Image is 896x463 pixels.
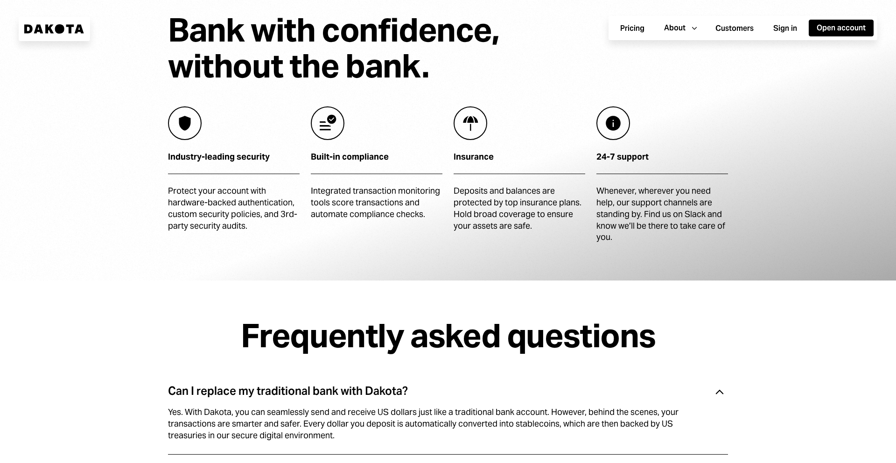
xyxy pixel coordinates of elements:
[454,151,585,163] div: Insurance
[241,318,656,354] div: Frequently asked questions
[612,20,652,37] button: Pricing
[168,151,300,163] div: Industry-leading security
[596,185,728,243] div: Whenever, wherever you need help, our support channels are standing by. Find us on Slack and know...
[168,106,202,140] img: Industry-leading security
[454,106,487,140] img: Insurance
[168,385,408,397] div: Can I replace my traditional bank with Dakota?
[311,185,442,220] div: Integrated transaction monitoring tools score transactions and automate compliance checks.
[612,19,652,37] a: Pricing
[656,20,704,36] button: About
[454,185,585,231] div: Deposits and balances are protected by top insurance plans. Hold broad coverage to ensure your as...
[664,23,686,33] div: About
[707,20,762,37] button: Customers
[168,12,526,84] div: Bank with confidence, without the bank.
[596,106,630,140] img: 24-7 support
[168,407,706,441] div: Yes. With Dakota, you can seamlessly send and receive US dollars just like a traditional bank acc...
[809,20,874,36] button: Open account
[311,151,442,163] div: Built-in compliance
[168,185,300,231] div: Protect your account with hardware-backed authentication, custom security policies, and 3rd-party...
[707,19,762,37] a: Customers
[765,20,805,37] button: Sign in
[596,151,728,163] div: 24-7 support
[765,19,805,37] a: Sign in
[311,106,344,140] img: Built-in compliance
